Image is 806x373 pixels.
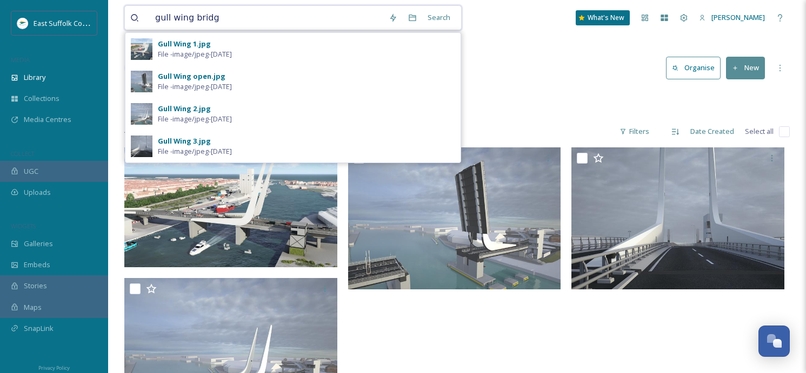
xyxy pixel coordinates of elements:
[24,114,71,125] span: Media Centres
[711,12,765,22] span: [PERSON_NAME]
[150,6,383,30] input: Search your library
[131,71,152,92] img: 95accddf-dc22-4fb1-91ed-5ffe91a15bed.jpg
[24,72,45,83] span: Library
[38,364,70,371] span: Privacy Policy
[24,260,50,270] span: Embeds
[124,147,337,267] img: Gull Wing 1.jpg
[131,103,152,125] img: 0000984f-5168-4048-867b-8603b538bfd6.jpg
[158,71,225,82] div: Gull Wing open.jpg
[11,150,34,158] span: COLLECT
[17,18,28,29] img: ESC%20Logo.png
[685,121,740,142] div: Date Created
[576,10,630,25] a: What's New
[745,126,774,137] span: Select all
[158,136,211,146] div: Gull Wing 3.jpg
[348,147,561,289] img: Gull Wing open.jpg
[158,49,232,59] span: File - image/jpeg - [DATE]
[158,39,211,49] div: Gull Wing 1.jpg
[614,121,655,142] div: Filters
[158,114,232,124] span: File - image/jpeg - [DATE]
[24,302,42,313] span: Maps
[24,187,51,198] span: Uploads
[571,147,784,289] img: Gull Wing 3.jpg
[24,281,47,291] span: Stories
[158,146,232,157] span: File - image/jpeg - [DATE]
[726,57,765,79] button: New
[131,38,152,60] img: 35c9ed4e-b8bf-4f68-9551-6e12d2c6fb82.jpg
[24,323,54,334] span: SnapLink
[158,104,211,114] div: Gull Wing 2.jpg
[24,239,53,249] span: Galleries
[131,135,152,157] img: 5ae75ece-947d-4519-900c-a5aea7110c1a.jpg
[758,325,790,357] button: Open Chat
[694,7,770,28] a: [PERSON_NAME]
[24,166,38,177] span: UGC
[11,56,30,64] span: MEDIA
[24,93,59,104] span: Collections
[158,82,232,92] span: File - image/jpeg - [DATE]
[34,18,97,28] span: East Suffolk Council
[422,7,456,28] div: Search
[666,57,721,79] button: Organise
[666,57,726,79] a: Organise
[11,222,36,230] span: WIDGETS
[124,126,142,137] span: 4 file s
